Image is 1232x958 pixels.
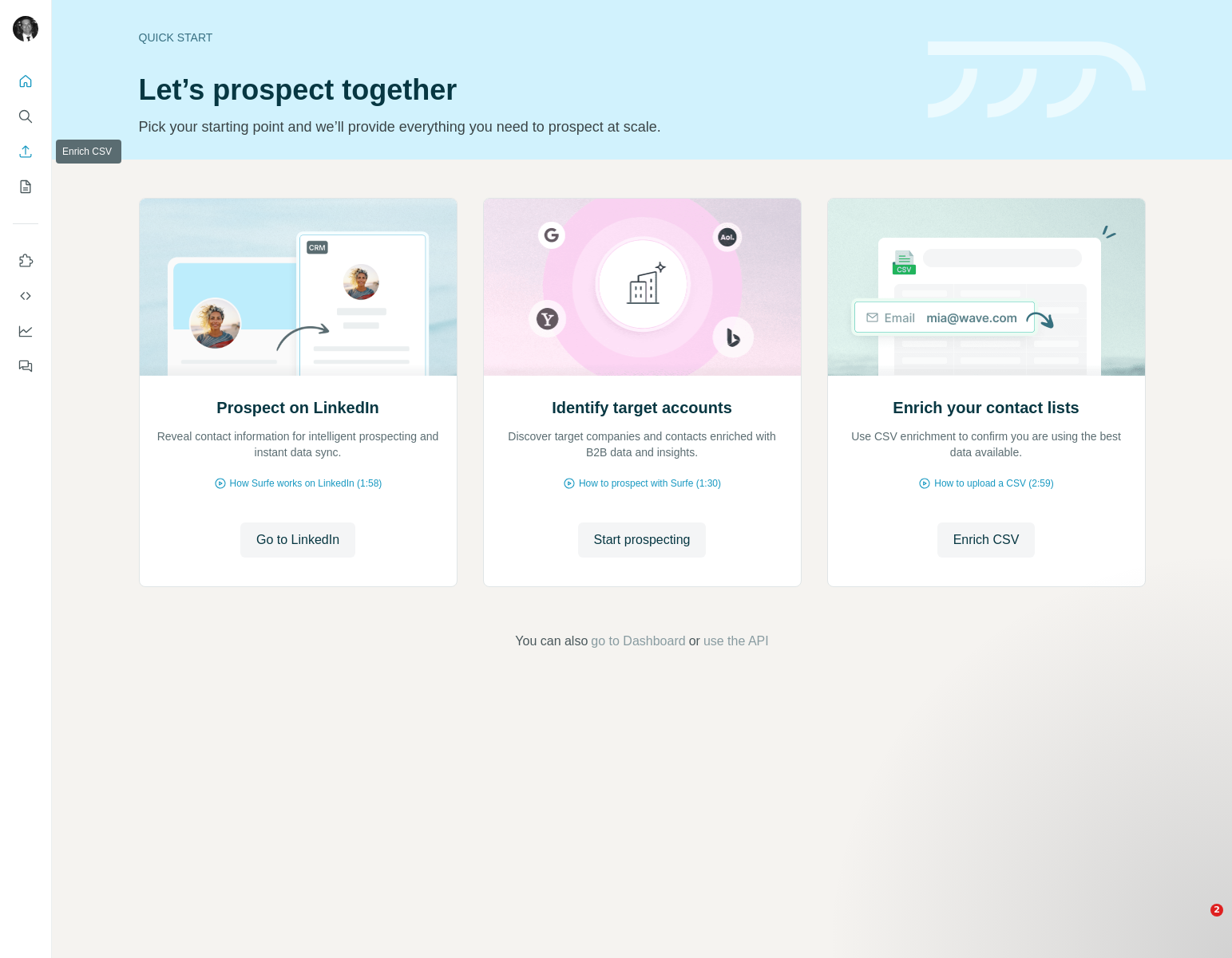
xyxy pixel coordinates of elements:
h1: Let’s prospect together [139,74,909,106]
button: Quick start [13,67,38,96]
h2: Enrich your contact lists [893,396,1079,419]
button: Dashboard [13,317,38,345]
button: use the API [703,632,769,651]
p: Discover target companies and contacts enriched with B2B data and insights. [500,428,785,460]
span: 2 [1210,904,1223,917]
span: Go to LinkedIn [256,530,339,550]
img: Identify target accounts [483,199,802,376]
span: How to prospect with Surfe (1:30) [579,476,721,491]
button: Use Surfe on LinkedIn [13,246,38,275]
p: Reveal contact information for intelligent prospecting and instant data sync. [156,428,441,460]
button: Use Surfe API [13,282,38,310]
span: Enrich CSV [953,530,1020,550]
span: You can also [515,632,588,651]
button: Feedback [13,352,38,380]
button: go to Dashboard [591,632,685,651]
span: How Surfe works on LinkedIn (1:58) [230,476,382,491]
img: Prospect on LinkedIn [139,199,458,376]
div: Quick start [139,30,909,45]
p: Pick your starting point and we’ll provide everything you need to prospect at scale. [139,116,909,138]
img: Avatar [13,16,38,41]
img: Enrich your contact lists [827,199,1146,376]
span: Start prospecting [594,530,691,550]
button: Enrich CSV [937,522,1036,558]
img: banner [928,41,1146,119]
button: Enrich CSV [13,137,38,166]
h2: Prospect on LinkedIn [216,396,378,419]
button: Start prospecting [578,522,707,558]
iframe: Intercom live chat [1178,904,1216,942]
button: Go to LinkedIn [240,522,355,558]
p: Use CSV enrichment to confirm you are using the best data available. [844,428,1129,460]
button: Search [13,102,38,131]
span: How to upload a CSV (2:59) [934,476,1053,491]
span: or [689,632,700,651]
button: My lists [13,172,38,201]
h2: Identify target accounts [552,396,732,419]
